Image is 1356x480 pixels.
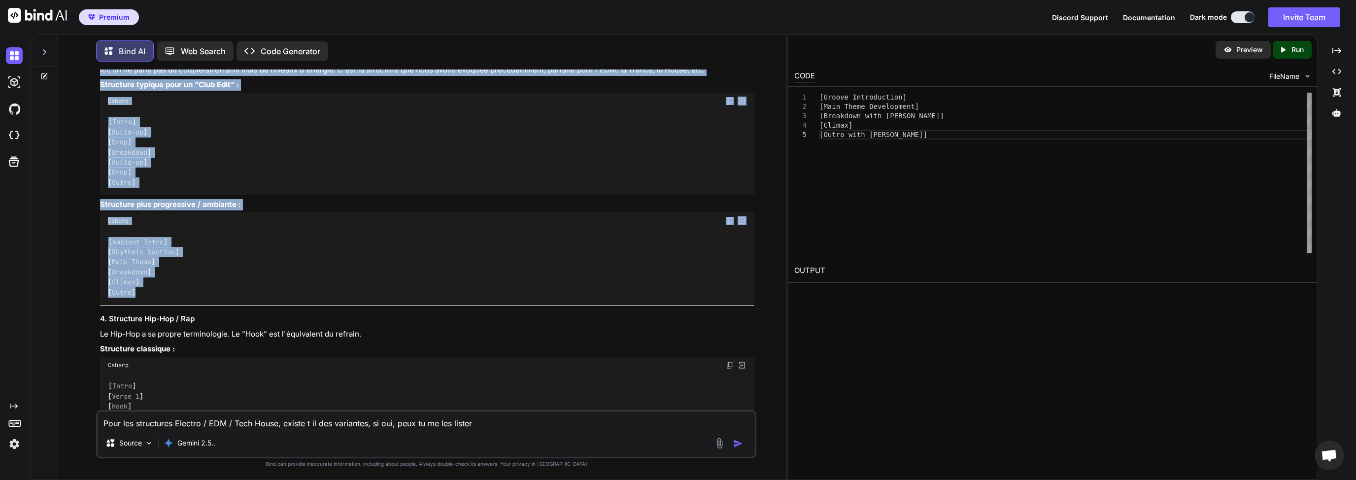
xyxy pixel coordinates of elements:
img: githubDark [6,101,23,117]
div: Ouvrir le chat [1315,441,1344,470]
strong: Structure plus progressive / ambiante : [100,200,241,209]
img: preview [1223,45,1232,54]
span: Dark mode [1190,12,1227,22]
p: Run [1291,45,1304,55]
button: Invite Team [1268,7,1340,27]
span: Csharp [108,97,129,105]
img: copy [726,361,734,369]
span: Build-up [112,128,143,137]
h3: 4. Structure Hip-Hop / Rap [100,313,754,325]
div: 5 [794,130,807,139]
img: Open in Browser [738,216,746,225]
span: [Outro with [PERSON_NAME]] [819,131,927,138]
span: Drop [112,138,128,147]
span: Intro [112,118,132,127]
span: Rhythmic Section [112,247,175,256]
img: Bind AI [8,8,67,23]
span: Breakdown [112,268,147,276]
span: Build-up [112,158,143,167]
span: Outro [112,178,132,187]
img: darkChat [6,47,23,64]
button: Documentation [1123,12,1175,23]
div: 3 [794,111,807,121]
span: Breakdown [112,148,147,157]
img: cloudideIcon [6,127,23,144]
span: Outro [112,288,132,297]
span: Intro [112,382,132,391]
strong: Structure classique : [100,344,175,353]
span: [Groove Introduction] [819,93,907,101]
span: [Main Theme Development] [819,103,919,110]
code: [ ] [ ] [ ] [ ] [ ] [ ] [ ] [108,117,151,187]
img: darkAi-studio [6,74,23,91]
div: 1 [794,93,807,102]
img: Open in Browser [738,97,746,105]
span: Csharp [108,361,129,369]
img: premium [88,14,95,20]
span: Ambient Intro [112,238,164,246]
img: copy [726,217,734,225]
button: premiumPremium [79,9,139,25]
p: Source [119,438,142,448]
span: Verse 1 [112,392,139,401]
img: Open in Browser [738,361,746,370]
span: Main Theme [112,258,151,267]
img: chevron down [1303,72,1312,80]
h2: OUTPUT [788,259,1318,282]
span: Climax [112,278,136,287]
p: Ici, on ne parle pas de couplets/refrains mais de niveaux d'énergie. C'est la structure que nous ... [100,65,754,76]
p: Preview [1236,45,1263,55]
img: settings [6,436,23,452]
button: Discord Support [1052,12,1108,23]
p: Bind AI [119,45,145,57]
span: Drop [112,168,128,177]
div: 4 [794,121,807,130]
p: Gemini 2.5.. [177,438,215,448]
div: 2 [794,102,807,111]
img: icon [733,439,743,448]
span: Csharp [108,217,129,225]
strong: Structure typique pour un "Club Edit" : [100,80,239,89]
span: Premium [99,12,130,22]
p: Bind can provide inaccurate information, including about people. Always double-check its answers.... [96,460,756,468]
span: FileName [1269,71,1299,81]
code: [ ] [ ] [ ] [ ] [ ] [ ] [ ] [ ] [108,381,143,461]
p: Code Generator [261,45,320,57]
span: [Climax] [819,121,852,129]
img: Gemini 2.5 Pro [164,438,173,448]
img: attachment [714,438,725,449]
span: [Breakdown with [PERSON_NAME]] [819,112,944,120]
img: Pick Models [145,439,153,447]
img: copy [726,97,734,105]
p: Web Search [181,45,226,57]
span: Discord Support [1052,13,1108,22]
p: Le Hip-Hop a sa propre terminologie. Le "Hook" est l'équivalent du refrain. [100,329,754,340]
span: Hook [112,402,128,411]
span: Documentation [1123,13,1175,22]
div: CODE [794,70,815,82]
code: [ ] [ ] [ ] [ ] [ ] [ ] [108,237,179,298]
